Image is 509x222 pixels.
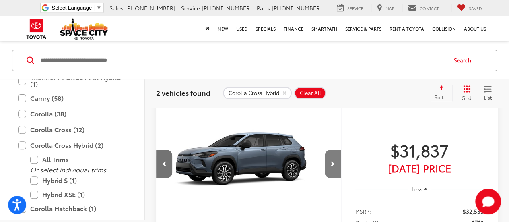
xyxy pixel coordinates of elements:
[294,87,326,99] button: Clear All
[272,4,322,12] span: [PHONE_NUMBER]
[181,4,200,12] span: Service
[30,187,127,201] label: Hybrid XSE (1)
[451,4,488,12] a: My Saved Vehicles
[257,4,270,12] span: Parts
[109,4,124,12] span: Sales
[325,150,341,178] button: Next image
[223,87,292,99] button: remove Corolla%20Cross%20Hybrid
[300,90,321,96] span: Clear All
[60,18,108,40] img: Space City Toyota
[18,122,127,137] label: Corolla Cross (12)
[30,152,127,166] label: All Trims
[21,16,52,42] img: Toyota
[428,16,460,41] a: Collision
[18,107,127,121] label: Corolla (38)
[355,140,484,160] span: $31,837
[229,90,279,96] span: Corolla Cross Hybrid
[30,173,127,187] label: Hybrid S (1)
[202,16,214,41] a: Home
[307,16,341,41] a: SmartPath
[435,93,443,100] span: Sort
[478,85,498,101] button: List View
[251,16,280,41] a: Specials
[18,201,127,216] label: Corolla Hatchback (1)
[52,5,92,11] span: Select Language
[331,4,369,12] a: Service
[52,5,101,11] a: Select Language​
[408,182,432,197] button: Less
[452,85,478,101] button: Grid View
[202,4,252,12] span: [PHONE_NUMBER]
[411,185,422,193] span: Less
[18,91,127,105] label: Camry (58)
[125,4,175,12] span: [PHONE_NUMBER]
[463,207,484,215] span: $32,555
[371,4,400,12] a: Map
[347,5,363,11] span: Service
[385,16,428,41] a: Rent a Toyota
[446,50,483,71] button: Search
[431,85,452,101] button: Select sort value
[30,165,106,174] i: Or select individual trims
[462,94,472,101] span: Grid
[469,5,482,11] span: Saved
[280,16,307,41] a: Finance
[18,138,127,152] label: Corolla Cross Hybrid (2)
[214,16,232,41] a: New
[385,5,394,11] span: Map
[484,94,492,101] span: List
[341,16,385,41] a: Service & Parts
[232,16,251,41] a: Used
[96,5,101,11] span: ▼
[355,164,484,172] span: [DATE] Price
[475,189,501,214] button: Toggle Chat Window
[156,150,172,178] button: Previous image
[156,88,210,98] span: 2 vehicles found
[40,51,446,70] input: Search by Make, Model, or Keyword
[355,207,371,215] span: MSRP:
[420,5,439,11] span: Contact
[18,71,127,91] label: 4Runner i-FORCE MAX Hybrid (1)
[402,4,445,12] a: Contact
[460,16,490,41] a: About Us
[475,189,501,214] svg: Start Chat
